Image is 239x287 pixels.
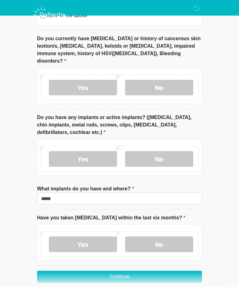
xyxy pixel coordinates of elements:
[37,271,202,283] button: Continue
[31,5,68,25] img: Refresh RX Logo
[125,80,193,95] label: No
[49,80,117,95] label: Yes
[49,237,117,252] label: Yes
[49,151,117,167] label: Yes
[37,214,185,222] label: Have you taken [MEDICAL_DATA] within the last six months?
[37,185,134,193] label: What implants do you have and where?
[125,237,193,252] label: No
[37,35,202,65] label: Do you currently have [MEDICAL_DATA] or history of cancerous skin lestion/s, [MEDICAL_DATA], kelo...
[125,151,193,167] label: No
[37,114,202,136] label: Do you have any implants or active implants? ([MEDICAL_DATA], chin implants, metal rods, screws, ...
